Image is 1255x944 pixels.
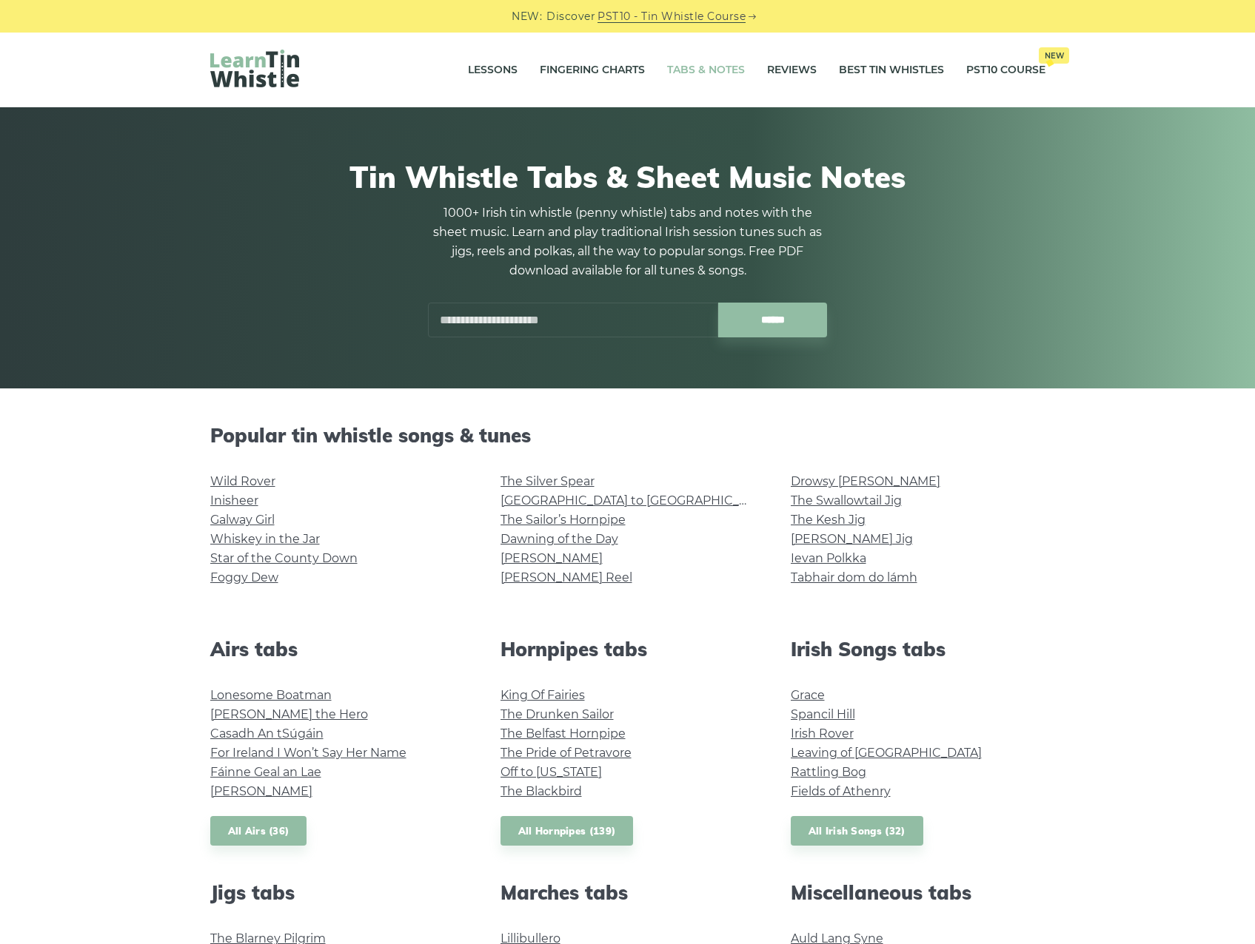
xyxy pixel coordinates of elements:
a: Fields of Athenry [791,784,891,798]
h2: Hornpipes tabs [501,638,755,661]
a: Dawning of the Day [501,532,618,546]
a: All Airs (36) [210,816,307,846]
a: Tabs & Notes [667,52,745,89]
a: The Swallowtail Jig [791,493,902,508]
a: The Sailor’s Hornpipe [501,513,626,527]
a: Reviews [767,52,817,89]
a: PST10 CourseNew [966,52,1045,89]
a: Drowsy [PERSON_NAME] [791,474,940,488]
a: Tabhair dom do lámh [791,570,917,584]
a: All Hornpipes (139) [501,816,634,846]
a: Fáinne Geal an Lae [210,765,321,779]
a: Lessons [468,52,518,89]
a: [PERSON_NAME] [501,551,603,565]
a: The Belfast Hornpipe [501,726,626,741]
h2: Miscellaneous tabs [791,881,1045,904]
a: Star of the County Down [210,551,358,565]
a: Ievan Polkka [791,551,866,565]
a: Foggy Dew [210,570,278,584]
a: The Drunken Sailor [501,707,614,721]
a: [PERSON_NAME] Reel [501,570,632,584]
a: Lonesome Boatman [210,688,332,702]
h2: Marches tabs [501,881,755,904]
h2: Popular tin whistle songs & tunes [210,424,1045,447]
a: The Blackbird [501,784,582,798]
a: For Ireland I Won’t Say Her Name [210,746,406,760]
img: LearnTinWhistle.com [210,50,299,87]
a: [PERSON_NAME] [210,784,312,798]
a: Galway Girl [210,513,275,527]
a: All Irish Songs (32) [791,816,923,846]
a: Best Tin Whistles [839,52,944,89]
a: [GEOGRAPHIC_DATA] to [GEOGRAPHIC_DATA] [501,493,774,508]
a: King Of Fairies [501,688,585,702]
a: Spancil Hill [791,707,855,721]
a: Casadh An tSúgáin [210,726,324,741]
h2: Airs tabs [210,638,465,661]
a: Off to [US_STATE] [501,765,602,779]
h2: Jigs tabs [210,881,465,904]
a: Inisheer [210,493,258,508]
a: The Kesh Jig [791,513,866,527]
a: Fingering Charts [540,52,645,89]
a: The Silver Spear [501,474,595,488]
a: [PERSON_NAME] Jig [791,532,913,546]
a: Wild Rover [210,474,275,488]
a: Leaving of [GEOGRAPHIC_DATA] [791,746,982,760]
a: Irish Rover [791,726,854,741]
a: Rattling Bog [791,765,866,779]
a: Whiskey in the Jar [210,532,320,546]
h1: Tin Whistle Tabs & Sheet Music Notes [210,159,1045,195]
p: 1000+ Irish tin whistle (penny whistle) tabs and notes with the sheet music. Learn and play tradi... [428,203,828,280]
span: New [1039,47,1069,64]
a: [PERSON_NAME] the Hero [210,707,368,721]
a: Grace [791,688,825,702]
a: The Pride of Petravore [501,746,632,760]
h2: Irish Songs tabs [791,638,1045,661]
